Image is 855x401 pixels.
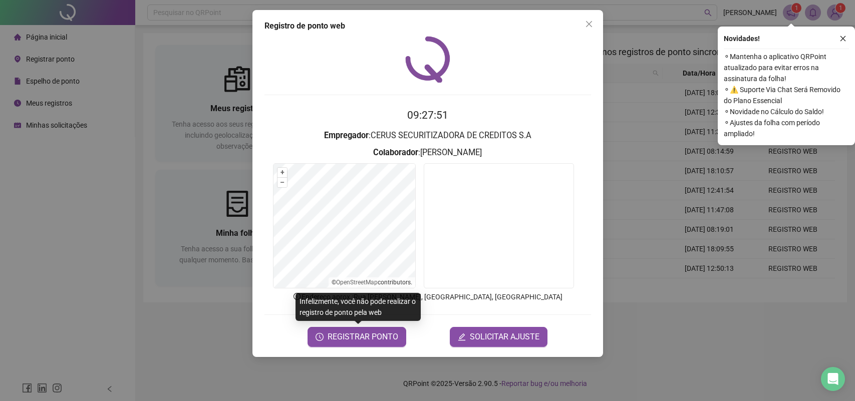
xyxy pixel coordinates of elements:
span: info-circle [293,292,302,301]
span: clock-circle [316,333,324,341]
button: REGISTRAR PONTO [308,327,406,347]
span: SOLICITAR AJUSTE [470,331,539,343]
time: 09:27:51 [407,109,448,121]
span: close [839,35,846,42]
h3: : CERUS SECURITIZADORA DE CREDITOS S.A [264,129,591,142]
span: REGISTRAR PONTO [328,331,398,343]
div: Infelizmente, você não pode realizar o registro de ponto pela web [296,293,421,321]
div: Open Intercom Messenger [821,367,845,391]
span: ⚬ ⚠️ Suporte Via Chat Será Removido do Plano Essencial [724,84,849,106]
strong: Empregador [324,131,369,140]
span: ⚬ Novidade no Cálculo do Saldo! [724,106,849,117]
a: OpenStreetMap [336,279,378,286]
button: editSOLICITAR AJUSTE [450,327,547,347]
div: Registro de ponto web [264,20,591,32]
li: © contributors. [332,279,412,286]
span: edit [458,333,466,341]
button: + [277,168,287,177]
img: QRPoint [405,36,450,83]
span: Novidades ! [724,33,760,44]
span: close [585,20,593,28]
h3: : [PERSON_NAME] [264,146,591,159]
p: Endereço aprox. : Rua [PERSON_NAME], [GEOGRAPHIC_DATA], [GEOGRAPHIC_DATA] [264,291,591,302]
button: Close [581,16,597,32]
span: ⚬ Mantenha o aplicativo QRPoint atualizado para evitar erros na assinatura da folha! [724,51,849,84]
strong: Colaborador [373,148,418,157]
button: – [277,178,287,187]
span: ⚬ Ajustes da folha com período ampliado! [724,117,849,139]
